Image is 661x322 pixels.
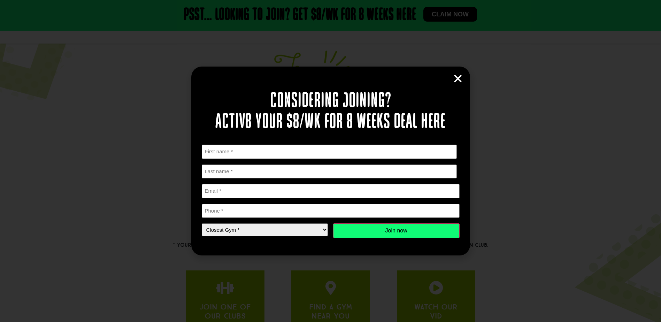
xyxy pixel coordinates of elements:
input: Email * [202,184,460,198]
input: Last name * [202,164,457,179]
input: First name * [202,145,457,159]
input: Phone * [202,204,460,218]
h2: Considering joining? Activ8 your $8/wk for 8 weeks deal here [202,91,460,133]
input: Join now [333,223,460,238]
a: Close [453,74,463,84]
